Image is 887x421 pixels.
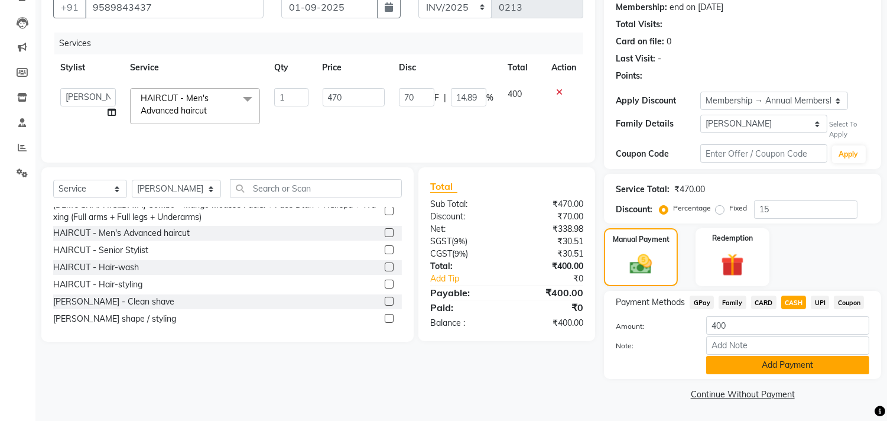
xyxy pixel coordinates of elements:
th: Total [501,54,544,81]
div: [DEMOGRAPHIC_DATA] Combo - Mango Mousse Facial + Face Dtan + Hairspa + Waxing (Full arms + Full l... [53,199,380,224]
div: Services [54,33,592,54]
div: ₹70.00 [507,210,593,223]
div: ( ) [421,235,507,248]
div: ₹338.98 [507,223,593,235]
div: HAIRCUT - Hair-styling [53,278,142,291]
div: ₹0 [507,300,593,315]
span: Family [719,296,746,309]
div: end on [DATE] [670,1,723,14]
div: Select To Apply [830,119,869,140]
div: Apply Discount [616,95,700,107]
span: 400 [508,89,522,99]
th: Action [544,54,583,81]
input: Search or Scan [230,179,402,197]
div: Service Total: [616,183,670,196]
span: GPay [690,296,714,309]
div: ₹400.00 [507,260,593,273]
span: % [486,92,493,104]
label: Redemption [712,233,753,244]
img: _cash.svg [623,252,658,277]
div: 0 [667,35,671,48]
span: SGST [430,236,451,247]
span: Payment Methods [616,296,685,309]
th: Service [123,54,267,81]
div: Sub Total: [421,198,507,210]
div: Net: [421,223,507,235]
th: Price [316,54,392,81]
div: Payable: [421,286,507,300]
div: Card on file: [616,35,664,48]
div: Total: [421,260,507,273]
div: Discount: [421,210,507,223]
div: ₹30.51 [507,248,593,260]
label: Note: [607,341,697,351]
th: Qty [267,54,315,81]
label: Amount: [607,321,697,332]
label: Percentage [673,203,711,213]
span: Coupon [834,296,864,309]
span: 9% [454,249,466,258]
div: [PERSON_NAME] shape / styling [53,313,176,325]
th: Disc [392,54,501,81]
div: Points: [616,70,642,82]
span: 9% [454,237,465,246]
span: CARD [751,296,776,309]
div: ₹400.00 [507,286,593,300]
span: | [444,92,446,104]
div: ₹400.00 [507,317,593,329]
div: ₹30.51 [507,235,593,248]
div: ₹470.00 [674,183,705,196]
div: HAIRCUT - Men's Advanced haircut [53,227,190,239]
span: Total [430,180,457,193]
div: [PERSON_NAME] - Clean shave [53,296,174,308]
label: Manual Payment [613,234,670,245]
input: Amount [706,316,869,335]
div: Family Details [616,118,700,130]
div: - [658,53,661,65]
div: Total Visits: [616,18,662,31]
a: x [207,105,212,116]
input: Add Note [706,336,869,355]
div: HAIRCUT - Senior Stylist [53,244,148,257]
span: UPI [811,296,829,309]
img: _gift.svg [714,251,751,280]
div: Last Visit: [616,53,655,65]
a: Continue Without Payment [606,388,879,401]
div: ₹470.00 [507,198,593,210]
th: Stylist [53,54,123,81]
div: Discount: [616,203,652,216]
div: HAIRCUT - Hair-wash [53,261,139,274]
span: HAIRCUT - Men's Advanced haircut [141,93,209,116]
span: F [434,92,439,104]
span: CGST [430,248,452,259]
div: Paid: [421,300,507,315]
input: Enter Offer / Coupon Code [700,144,827,163]
button: Add Payment [706,356,869,374]
label: Fixed [729,203,747,213]
div: ₹0 [521,273,593,285]
div: Membership: [616,1,667,14]
button: Apply [832,145,866,163]
div: Balance : [421,317,507,329]
div: ( ) [421,248,507,260]
div: Coupon Code [616,148,700,160]
span: CASH [781,296,807,309]
a: Add Tip [421,273,521,285]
